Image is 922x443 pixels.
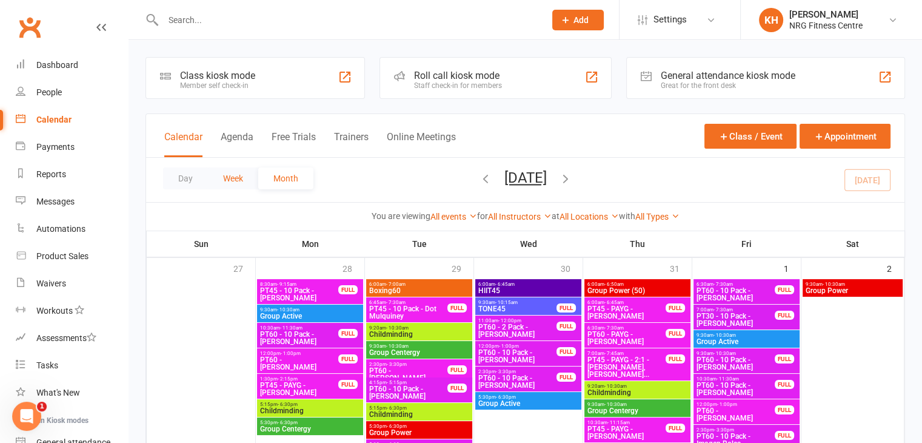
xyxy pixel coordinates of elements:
[447,365,467,374] div: FULL
[717,376,739,382] span: - 11:30am
[714,427,734,433] span: - 3:30pm
[666,329,685,338] div: FULL
[478,394,579,400] span: 5:30pm
[478,400,579,407] span: Group Active
[387,424,407,429] span: - 6:30pm
[36,224,85,234] div: Automations
[696,351,775,356] span: 9:30am
[365,231,474,257] th: Tue
[180,70,255,81] div: Class kiosk mode
[759,8,783,32] div: KH
[713,282,733,287] span: - 7:30am
[800,124,890,149] button: Appointment
[36,87,62,97] div: People
[259,351,339,356] span: 12:00pm
[256,231,365,257] th: Mon
[338,354,358,364] div: FULL
[369,349,470,356] span: Group Centergy
[604,351,624,356] span: - 7:45am
[16,188,128,215] a: Messages
[587,407,688,414] span: Group Centergy
[784,258,801,278] div: 1
[560,212,619,221] a: All Locations
[338,329,358,338] div: FULL
[259,313,361,320] span: Group Active
[696,333,797,338] span: 9:30am
[16,52,128,79] a: Dashboard
[587,356,666,378] span: PT45 - PAYG - 2:1 - [PERSON_NAME], [PERSON_NAME]...
[36,60,78,70] div: Dashboard
[386,343,409,349] span: - 10:30am
[805,282,901,287] span: 9:30am
[561,258,583,278] div: 30
[36,388,80,397] div: What's New
[369,305,448,320] span: PT45 - 10 Pack - Dot Mulquiney
[696,307,775,313] span: 7:00am
[498,318,521,323] span: - 12:00pm
[16,379,128,407] a: What's New
[259,382,339,396] span: PT45 - PAYG - [PERSON_NAME]
[180,81,255,90] div: Member self check-in
[587,331,666,345] span: PT60 - PAYG - [PERSON_NAME]
[369,424,470,429] span: 5:30pm
[478,323,557,338] span: PT60 - 2 Pack - [PERSON_NAME]
[573,15,589,25] span: Add
[277,282,296,287] span: - 9:15am
[338,380,358,389] div: FULL
[696,427,775,433] span: 2:30pm
[775,380,794,389] div: FULL
[36,360,58,370] div: Tasks
[16,243,128,270] a: Product Sales
[696,407,775,422] span: PT60 - [PERSON_NAME]
[369,343,470,349] span: 9:30am
[556,373,576,382] div: FULL
[280,325,302,331] span: - 11:30am
[587,300,666,305] span: 6:00am
[369,362,448,367] span: 2:30pm
[587,282,688,287] span: 6:00am
[653,6,687,33] span: Settings
[259,282,339,287] span: 8:30am
[478,287,579,294] span: HIIT45
[495,300,518,305] span: - 10:15am
[713,351,736,356] span: - 10:30am
[775,285,794,294] div: FULL
[556,347,576,356] div: FULL
[447,384,467,393] div: FULL
[278,402,298,407] span: - 6:30pm
[717,402,737,407] span: - 1:00pm
[704,124,797,149] button: Class / Event
[369,331,470,338] span: Childminding
[164,131,202,157] button: Calendar
[696,313,775,327] span: PT30 - 10 Pack - [PERSON_NAME]
[666,354,685,364] div: FULL
[477,211,488,221] strong: for
[887,258,904,278] div: 2
[587,351,666,356] span: 7:00am
[259,420,361,425] span: 5:30pm
[387,131,456,157] button: Online Meetings
[666,424,685,433] div: FULL
[607,420,630,425] span: - 11:15am
[259,425,361,433] span: Group Centergy
[36,306,73,316] div: Workouts
[789,9,863,20] div: [PERSON_NAME]
[334,131,369,157] button: Trainers
[147,231,256,257] th: Sun
[277,307,299,313] span: - 10:30am
[16,297,128,325] a: Workouts
[208,167,258,189] button: Week
[587,384,688,389] span: 9:20am
[504,169,547,186] button: [DATE]
[478,349,557,364] span: PT60 - 10 Pack - [PERSON_NAME]
[369,367,448,382] span: PT60 - [PERSON_NAME]
[221,131,253,157] button: Agenda
[805,287,901,294] span: Group Power
[775,405,794,414] div: FULL
[488,212,552,221] a: All Instructors
[369,325,470,331] span: 9:20am
[587,420,666,425] span: 10:30am
[478,305,557,313] span: TONE45
[666,303,685,313] div: FULL
[386,300,406,305] span: - 7:30am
